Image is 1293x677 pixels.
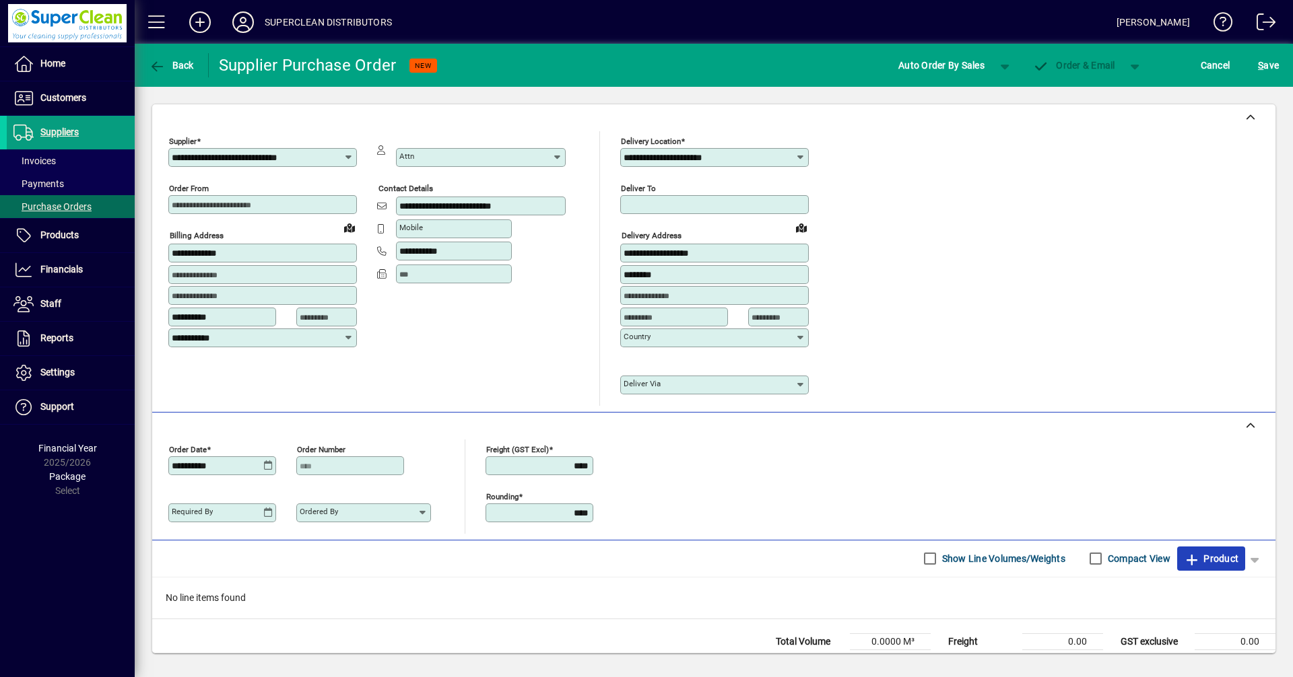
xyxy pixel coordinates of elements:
span: ave [1258,55,1279,76]
td: 0.00 [1022,649,1103,666]
label: Show Line Volumes/Weights [939,552,1065,565]
span: NEW [415,61,432,70]
mat-label: Order date [169,444,207,454]
mat-label: Mobile [399,223,423,232]
a: Customers [7,81,135,115]
mat-label: Rounding [486,491,519,501]
span: Financials [40,264,83,275]
button: Add [178,10,222,34]
span: Suppliers [40,127,79,137]
button: Back [145,53,197,77]
a: Support [7,390,135,424]
a: View on map [339,217,360,238]
mat-label: Attn [399,151,414,161]
span: Settings [40,367,75,378]
a: Staff [7,287,135,321]
td: 0.0000 Kg [850,649,931,666]
a: Reports [7,322,135,355]
a: Financials [7,253,135,287]
mat-label: Required by [172,507,213,516]
div: SUPERCLEAN DISTRIBUTORS [265,11,392,33]
span: Products [40,229,79,240]
span: Cancel [1201,55,1230,76]
mat-label: Order number [297,444,345,454]
a: Payments [7,172,135,195]
mat-label: Deliver via [624,379,661,388]
td: 0.0000 M³ [850,633,931,649]
mat-label: Ordered by [300,507,338,516]
label: Compact View [1105,552,1170,565]
mat-label: Order from [169,184,209,193]
span: Purchase Orders [13,201,92,212]
span: Customers [40,92,86,103]
div: [PERSON_NAME] [1117,11,1190,33]
app-page-header-button: Back [135,53,209,77]
span: Back [149,60,194,71]
button: Order & Email [1026,53,1122,77]
span: Product [1184,548,1238,569]
td: 0.00 [1022,633,1103,649]
button: Profile [222,10,265,34]
span: Order & Email [1033,60,1115,71]
mat-label: Freight (GST excl) [486,444,549,454]
span: S [1258,60,1263,71]
span: Support [40,401,74,412]
span: Reports [40,332,73,343]
a: Logout [1247,3,1276,46]
button: Save [1255,53,1282,77]
span: Home [40,58,65,69]
td: GST exclusive [1114,633,1195,649]
a: View on map [791,217,812,238]
td: GST [1114,649,1195,666]
span: Staff [40,298,61,309]
button: Product [1177,546,1245,571]
a: Knowledge Base [1203,3,1233,46]
span: Auto Order By Sales [898,55,985,76]
span: Financial Year [38,443,97,454]
a: Products [7,219,135,252]
td: Rounding [941,649,1022,666]
a: Settings [7,356,135,390]
td: Total Volume [769,633,850,649]
a: Home [7,47,135,81]
div: No line items found [152,577,1275,618]
span: Package [49,471,86,482]
button: Auto Order By Sales [892,53,991,77]
div: Supplier Purchase Order [219,55,397,76]
mat-label: Deliver To [621,184,656,193]
button: Cancel [1197,53,1234,77]
td: 0.00 [1195,649,1275,666]
td: Total Weight [769,649,850,666]
a: Purchase Orders [7,195,135,218]
mat-label: Supplier [169,137,197,146]
span: Invoices [13,155,56,166]
a: Invoices [7,149,135,172]
td: Freight [941,633,1022,649]
mat-label: Delivery Location [621,137,681,146]
mat-label: Country [624,332,651,341]
span: Payments [13,178,64,189]
td: 0.00 [1195,633,1275,649]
